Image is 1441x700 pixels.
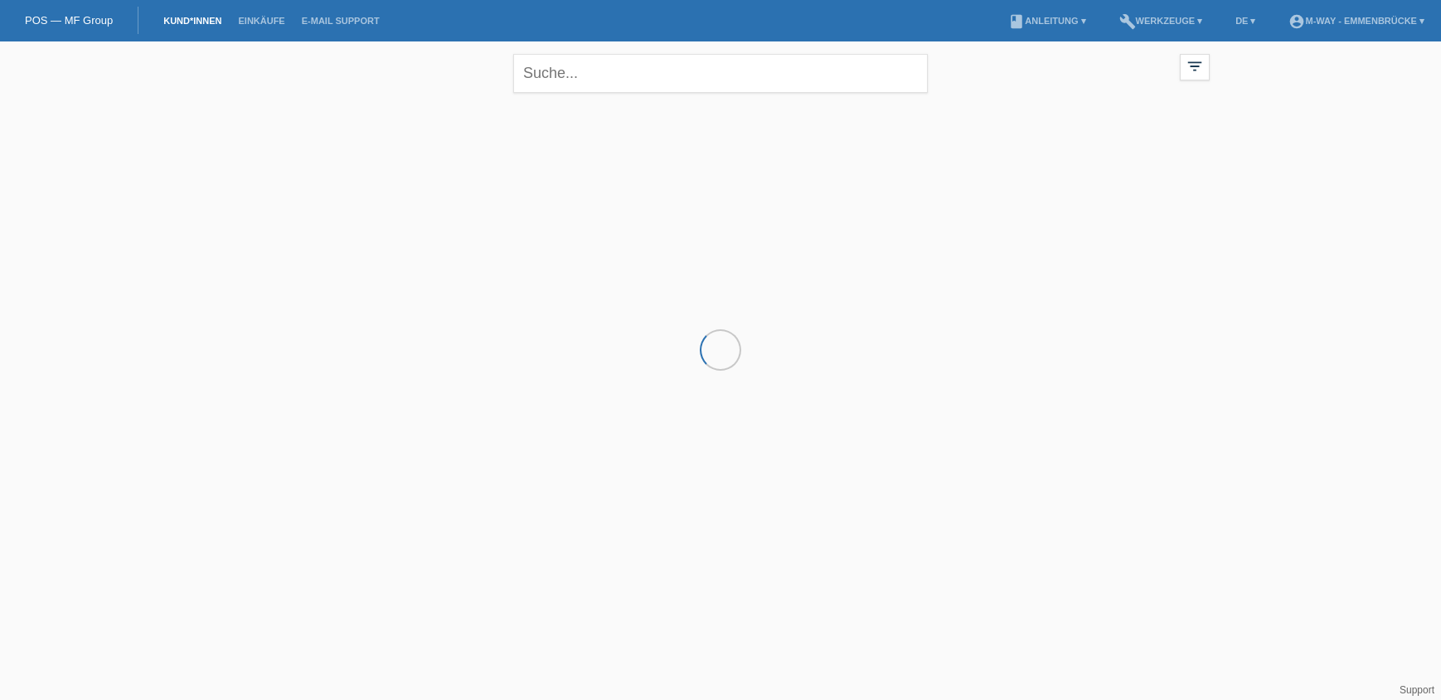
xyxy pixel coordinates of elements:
[1280,16,1433,26] a: account_circlem-way - Emmenbrücke ▾
[1227,16,1264,26] a: DE ▾
[25,14,113,27] a: POS — MF Group
[1111,16,1211,26] a: buildWerkzeuge ▾
[155,16,230,26] a: Kund*innen
[1288,13,1305,30] i: account_circle
[1400,684,1434,696] a: Support
[230,16,293,26] a: Einkäufe
[513,54,928,93] input: Suche...
[294,16,388,26] a: E-Mail Support
[1186,57,1204,75] i: filter_list
[1000,16,1094,26] a: bookAnleitung ▾
[1119,13,1136,30] i: build
[1008,13,1025,30] i: book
